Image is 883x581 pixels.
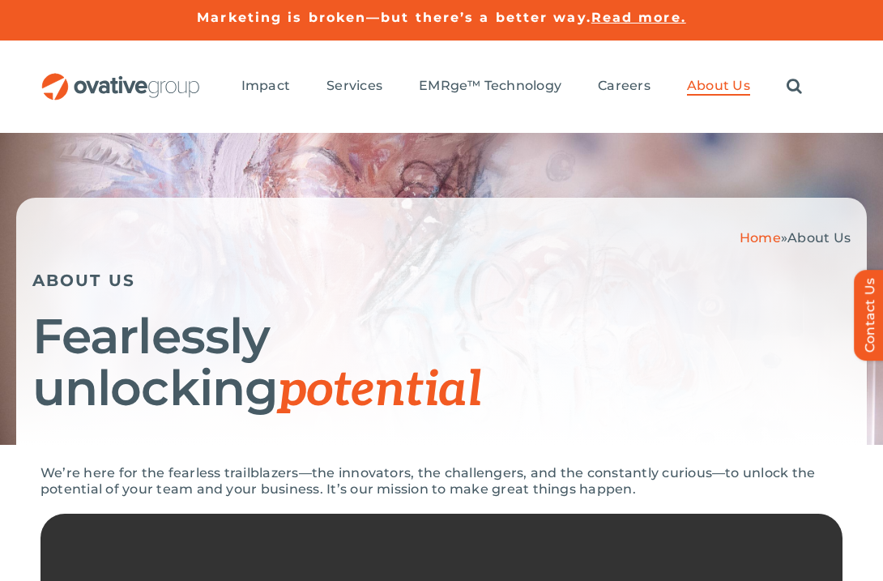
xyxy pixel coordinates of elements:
[197,10,591,25] a: Marketing is broken—but there’s a better way.
[241,61,802,113] nav: Menu
[787,230,851,246] span: About Us
[419,78,561,96] a: EMRge™ Technology
[326,78,382,94] span: Services
[278,361,481,420] span: potential
[591,10,686,25] a: Read more.
[32,310,851,417] h1: Fearlessly unlocking
[241,78,290,94] span: Impact
[41,465,842,498] p: We’re here for the fearless trailblazers—the innovators, the challengers, and the constantly curi...
[598,78,651,96] a: Careers
[687,78,750,96] a: About Us
[740,230,781,246] a: Home
[241,78,290,96] a: Impact
[326,78,382,96] a: Services
[787,78,802,96] a: Search
[687,78,750,94] span: About Us
[41,71,201,87] a: OG_Full_horizontal_RGB
[740,230,851,246] span: »
[32,271,851,290] h5: ABOUT US
[419,78,561,94] span: EMRge™ Technology
[598,78,651,94] span: Careers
